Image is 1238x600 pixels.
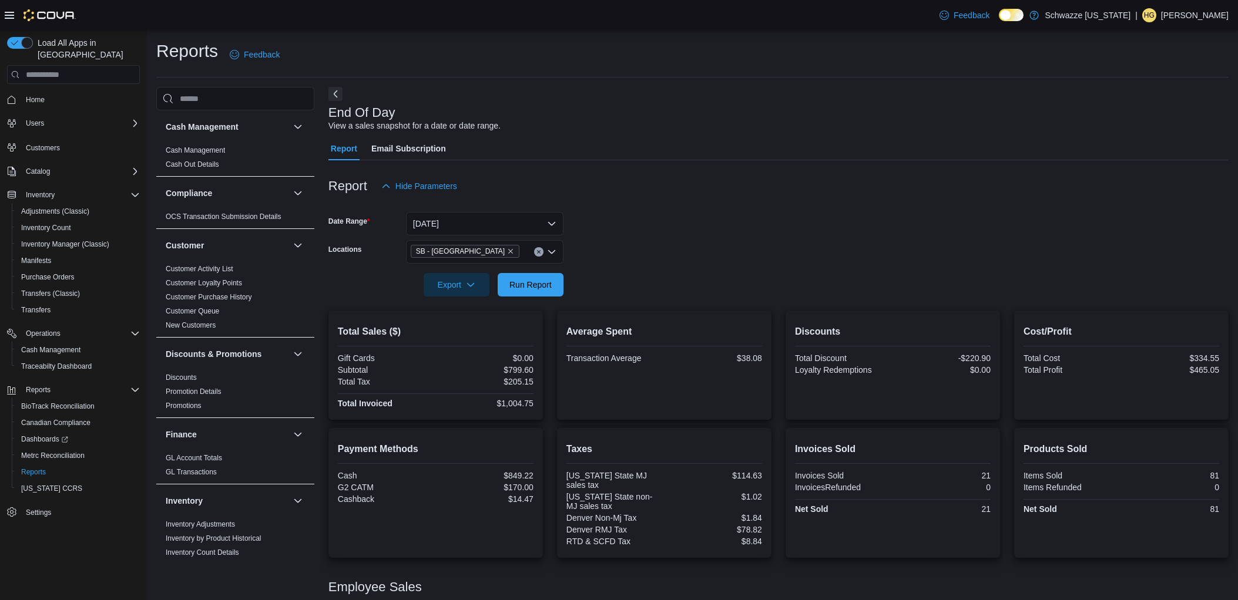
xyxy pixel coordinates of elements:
[166,240,288,251] button: Customer
[166,467,217,477] span: GL Transactions
[26,508,51,517] span: Settings
[166,146,225,154] a: Cash Management
[1123,365,1219,375] div: $465.05
[166,212,281,221] span: OCS Transaction Submission Details
[438,365,534,375] div: $799.60
[12,342,145,358] button: Cash Management
[438,494,534,504] div: $14.47
[21,188,59,202] button: Inventory
[166,520,235,529] span: Inventory Adjustments
[26,190,55,200] span: Inventory
[16,399,140,413] span: BioTrack Reconciliation
[21,305,51,315] span: Transfers
[166,401,202,410] span: Promotions
[244,49,280,60] span: Feedback
[666,537,762,546] div: $8.84
[21,505,56,520] a: Settings
[1024,483,1119,492] div: Items Refunded
[424,273,489,296] button: Export
[166,495,203,507] h3: Inventory
[166,121,288,133] button: Cash Management
[1142,8,1156,22] div: Hunter Grundman
[2,504,145,521] button: Settings
[21,140,140,154] span: Customers
[666,492,762,501] div: $1.02
[166,429,288,440] button: Finance
[21,92,140,107] span: Home
[12,285,145,302] button: Transfers (Classic)
[498,273,563,296] button: Run Report
[795,471,891,480] div: Invoices Sold
[12,236,145,252] button: Inventory Manager (Classic)
[438,471,534,480] div: $849.22
[21,93,49,107] a: Home
[2,163,145,180] button: Catalog
[166,520,235,528] a: Inventory Adjustments
[16,359,140,373] span: Traceabilty Dashboard
[1123,504,1219,514] div: 81
[12,398,145,414] button: BioTrack Reconciliation
[534,247,543,257] button: Clear input
[166,264,233,274] span: Customer Activity List
[166,213,281,221] a: OCS Transaction Submission Details
[338,494,434,504] div: Cashback
[795,442,991,456] h2: Invoices Sold
[166,373,197,382] a: Discounts
[16,432,140,446] span: Dashboards
[166,348,261,360] h3: Discounts & Promotions
[21,164,55,178] button: Catalog
[21,188,140,202] span: Inventory
[166,548,239,557] span: Inventory Count Details
[16,416,95,430] a: Canadian Compliance
[166,306,219,316] span: Customer Queue
[166,373,197,382] span: Discounts
[166,321,216,329] a: New Customers
[21,467,46,477] span: Reports
[21,418,90,427] span: Canadian Compliance
[21,240,109,249] span: Inventory Manager (Classic)
[166,293,252,301] a: Customer Purchase History
[16,270,140,284] span: Purchase Orders
[21,141,65,155] a: Customers
[21,164,140,178] span: Catalog
[1123,353,1219,363] div: $334.55
[1024,471,1119,480] div: Items Sold
[566,492,662,511] div: [US_STATE] State non-MJ sales tax
[166,534,261,542] a: Inventory by Product Historical
[954,9,989,21] span: Feedback
[2,382,145,398] button: Reports
[166,187,212,199] h3: Compliance
[7,86,140,551] nav: Complex example
[16,481,87,495] a: [US_STATE] CCRS
[12,220,145,236] button: Inventory Count
[1024,353,1119,363] div: Total Cost
[166,121,239,133] h3: Cash Management
[21,223,71,232] span: Inventory Count
[2,91,145,108] button: Home
[16,303,55,317] a: Transfers
[566,353,662,363] div: Transaction Average
[12,269,145,285] button: Purchase Orders
[16,359,96,373] a: Traceabilty Dashboard
[416,245,505,257] span: SB - [GEOGRAPHIC_DATA]
[21,116,49,130] button: Users
[666,353,762,363] div: $38.08
[16,254,56,268] a: Manifests
[12,358,145,375] button: Traceabilty Dashboard
[291,120,305,134] button: Cash Management
[156,451,314,484] div: Finance
[999,9,1024,21] input: Dark Mode
[338,471,434,480] div: Cash
[21,326,65,341] button: Operations
[16,204,140,218] span: Adjustments (Classic)
[21,272,75,282] span: Purchase Orders
[16,286,140,301] span: Transfers (Classic)
[16,254,140,268] span: Manifests
[166,278,242,288] span: Customer Loyalty Points
[566,325,762,339] h2: Average Spent
[12,480,145,497] button: [US_STATE] CCRS
[21,289,80,298] span: Transfers (Classic)
[166,454,222,462] a: GL Account Totals
[1045,8,1130,22] p: Schwazze [US_STATE]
